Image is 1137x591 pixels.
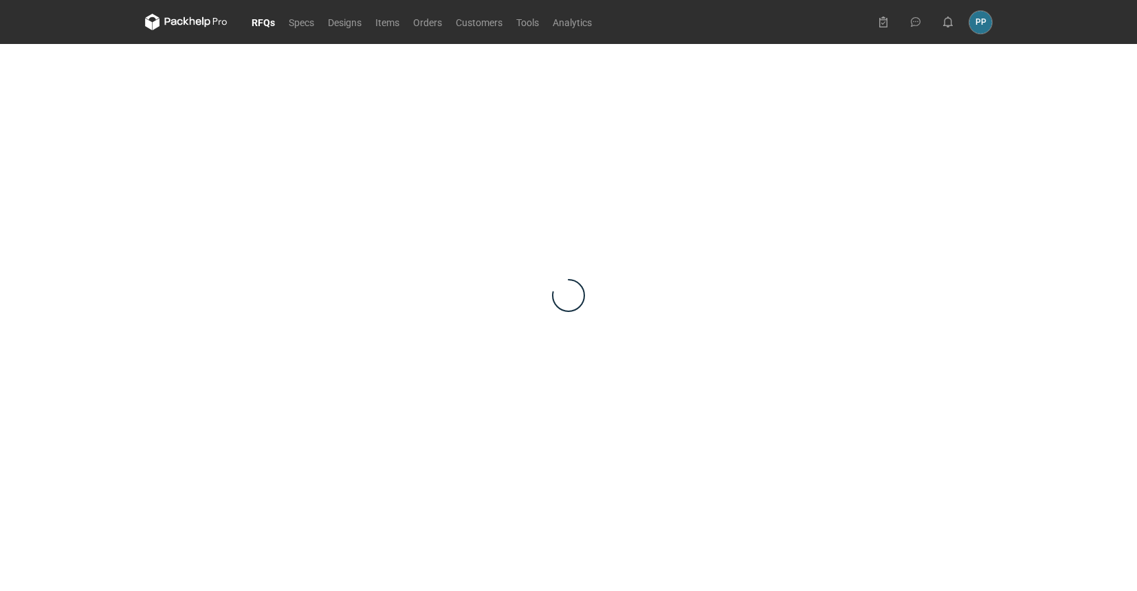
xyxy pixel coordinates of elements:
[321,14,368,30] a: Designs
[282,14,321,30] a: Specs
[406,14,449,30] a: Orders
[969,11,992,34] button: PP
[509,14,546,30] a: Tools
[245,14,282,30] a: RFQs
[969,11,992,34] div: Paweł Puch
[145,14,228,30] svg: Packhelp Pro
[449,14,509,30] a: Customers
[546,14,599,30] a: Analytics
[368,14,406,30] a: Items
